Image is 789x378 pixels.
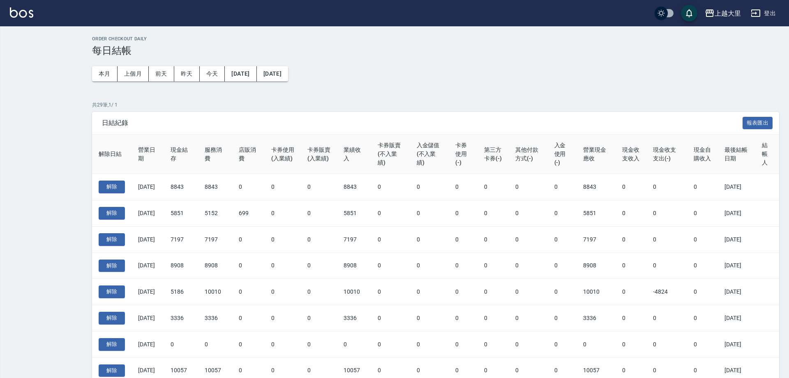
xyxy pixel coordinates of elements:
[616,174,646,200] td: 0
[131,226,164,253] td: [DATE]
[577,253,616,279] td: 8908
[131,331,164,357] td: [DATE]
[99,285,125,298] button: 解除
[164,305,198,332] td: 3336
[410,135,449,174] th: 入金儲值(不入業績)
[198,253,232,279] td: 8908
[200,66,225,81] button: 今天
[99,181,125,193] button: 解除
[198,200,232,227] td: 5152
[548,331,577,357] td: 0
[687,279,718,305] td: 0
[548,253,577,279] td: 0
[232,226,265,253] td: 0
[548,135,577,174] th: 入金使用(-)
[410,279,449,305] td: 0
[257,66,288,81] button: [DATE]
[99,312,125,325] button: 解除
[198,174,232,200] td: 8843
[509,135,547,174] th: 其他付款方式(-)
[164,174,198,200] td: 8843
[371,135,410,174] th: 卡券販賣(不入業績)
[449,226,478,253] td: 0
[232,331,265,357] td: 0
[646,174,687,200] td: 0
[616,279,646,305] td: 0
[371,253,410,279] td: 0
[449,331,478,357] td: 0
[715,8,741,19] div: 上越大里
[478,331,509,357] td: 0
[371,200,410,227] td: 0
[718,135,755,174] th: 最後結帳日期
[616,253,646,279] td: 0
[646,331,687,357] td: 0
[149,66,174,81] button: 前天
[164,253,198,279] td: 8908
[747,6,779,21] button: 登出
[577,279,616,305] td: 10010
[449,174,478,200] td: 0
[509,174,547,200] td: 0
[337,305,371,332] td: 3336
[449,253,478,279] td: 0
[92,135,131,174] th: 解除日結
[577,135,616,174] th: 營業現金應收
[646,135,687,174] th: 現金收支支出(-)
[164,135,198,174] th: 現金結存
[755,135,779,174] th: 結帳人
[616,226,646,253] td: 0
[616,135,646,174] th: 現金收支收入
[265,135,301,174] th: 卡券使用(入業績)
[681,5,697,21] button: save
[118,66,149,81] button: 上個月
[687,200,718,227] td: 0
[371,331,410,357] td: 0
[265,253,301,279] td: 0
[131,279,164,305] td: [DATE]
[548,305,577,332] td: 0
[548,200,577,227] td: 0
[478,174,509,200] td: 0
[92,45,779,56] h3: 每日結帳
[337,253,371,279] td: 8908
[265,200,301,227] td: 0
[616,200,646,227] td: 0
[646,253,687,279] td: 0
[301,253,337,279] td: 0
[265,174,301,200] td: 0
[92,101,779,109] p: 共 29 筆, 1 / 1
[478,226,509,253] td: 0
[301,305,337,332] td: 0
[509,331,547,357] td: 0
[131,200,164,227] td: [DATE]
[449,200,478,227] td: 0
[616,305,646,332] td: 0
[478,279,509,305] td: 0
[99,260,125,272] button: 解除
[478,200,509,227] td: 0
[265,331,301,357] td: 0
[198,135,232,174] th: 服務消費
[449,305,478,332] td: 0
[337,135,371,174] th: 業績收入
[687,174,718,200] td: 0
[198,331,232,357] td: 0
[198,279,232,305] td: 10010
[232,305,265,332] td: 0
[449,135,478,174] th: 卡券使用(-)
[410,200,449,227] td: 0
[509,226,547,253] td: 0
[371,279,410,305] td: 0
[743,118,773,126] a: 報表匯出
[718,331,755,357] td: [DATE]
[616,331,646,357] td: 0
[646,305,687,332] td: 0
[99,207,125,220] button: 解除
[99,338,125,351] button: 解除
[131,305,164,332] td: [DATE]
[164,331,198,357] td: 0
[265,305,301,332] td: 0
[509,200,547,227] td: 0
[687,305,718,332] td: 0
